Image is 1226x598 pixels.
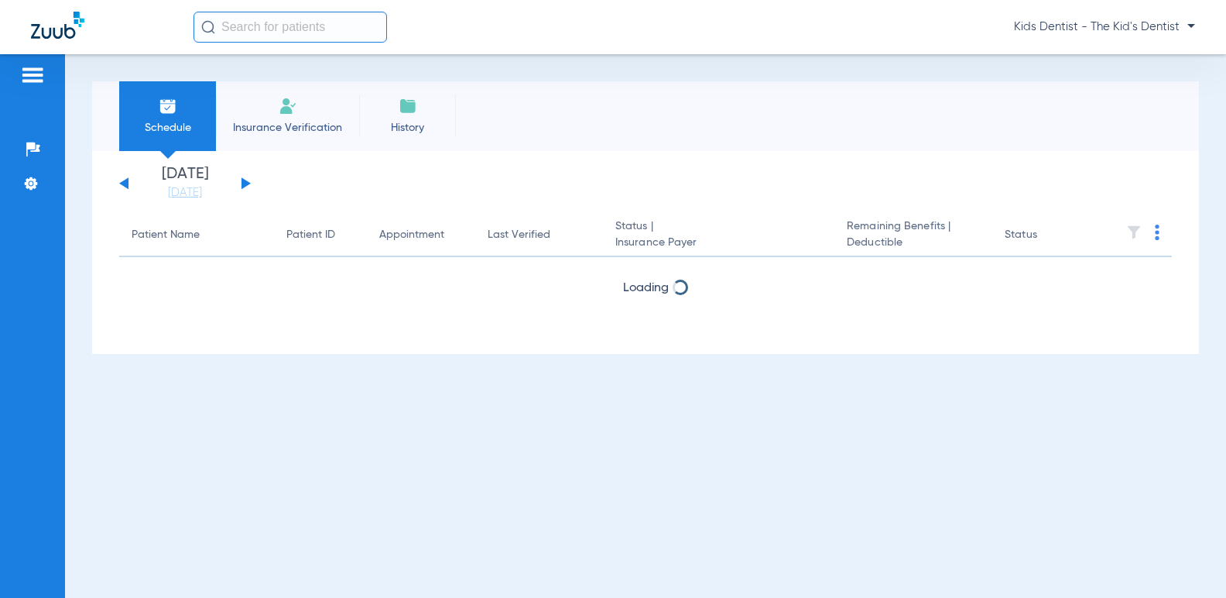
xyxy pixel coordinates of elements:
th: Status | [603,214,834,257]
div: Patient ID [286,227,335,243]
img: Search Icon [201,20,215,34]
img: filter.svg [1126,225,1142,240]
img: Schedule [159,97,177,115]
span: Insurance Verification [228,120,348,136]
li: [DATE] [139,167,231,201]
div: Appointment [379,227,463,243]
div: Patient Name [132,227,262,243]
th: Remaining Benefits | [834,214,992,257]
div: Last Verified [488,227,550,243]
a: [DATE] [139,185,231,201]
span: History [371,120,444,136]
span: Insurance Payer [615,235,822,251]
input: Search for patients [193,12,387,43]
img: Manual Insurance Verification [279,97,297,115]
div: Appointment [379,227,444,243]
img: group-dot-blue.svg [1155,225,1159,240]
img: hamburger-icon [20,66,45,84]
th: Status [992,214,1097,257]
div: Patient ID [286,227,354,243]
div: Last Verified [488,227,591,243]
span: Kids Dentist - The Kid's Dentist [1014,19,1195,35]
img: Zuub Logo [31,12,84,39]
span: Loading [623,282,669,294]
img: History [399,97,417,115]
span: Deductible [847,235,980,251]
span: Schedule [131,120,204,136]
div: Patient Name [132,227,200,243]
